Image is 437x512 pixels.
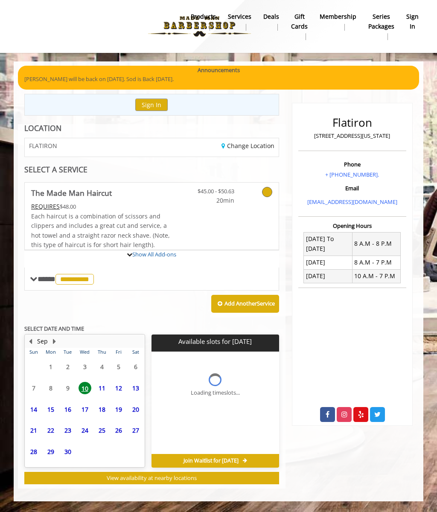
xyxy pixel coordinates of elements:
[76,420,93,441] td: Select day24
[198,66,240,75] b: Announcements
[25,348,42,356] th: Sun
[42,420,59,441] td: Select day22
[191,388,240,397] div: Loading timeslots...
[191,12,216,21] b: products
[222,11,257,33] a: ServicesServices
[93,348,111,356] th: Thu
[194,196,234,205] span: 20min
[194,183,234,205] a: $45.00 - $50.63
[228,12,251,21] b: Services
[185,11,222,33] a: Productsproducts
[25,441,42,463] td: Select day28
[291,12,308,31] b: gift cards
[304,269,352,283] td: [DATE]
[31,212,170,249] span: Each haircut is a combination of scissors and clippers and includes a great cut and service, a ho...
[96,382,108,394] span: 11
[25,420,42,441] td: Select day21
[44,403,57,416] span: 15
[400,11,425,33] a: sign insign in
[61,403,74,416] span: 16
[79,382,91,394] span: 10
[285,11,314,42] a: Gift cardsgift cards
[127,378,144,399] td: Select day13
[127,348,144,356] th: Sat
[31,187,112,199] b: The Made Man Haircut
[59,399,76,420] td: Select day16
[314,11,362,33] a: MembershipMembership
[221,142,274,150] a: Change Location
[24,75,413,84] p: [PERSON_NAME] will be back on [DATE]. Sod is Back [DATE].
[96,424,108,436] span: 25
[362,11,400,42] a: Series packagesSeries packages
[27,403,40,416] span: 14
[42,348,59,356] th: Mon
[257,11,285,33] a: DealsDeals
[300,131,404,140] p: [STREET_ADDRESS][US_STATE]
[27,445,40,458] span: 28
[368,12,394,31] b: Series packages
[304,232,352,256] td: [DATE] To [DATE]
[110,348,127,356] th: Fri
[132,250,176,258] a: Show All Add-ons
[79,403,91,416] span: 17
[127,399,144,420] td: Select day20
[29,143,57,149] span: FLATIRON
[110,378,127,399] td: Select day12
[96,403,108,416] span: 18
[76,348,93,356] th: Wed
[51,337,58,346] button: Next Month
[31,202,60,210] span: This service needs some Advance to be paid before we block your appointment
[406,12,419,31] b: sign in
[352,256,400,269] td: 8 A.M - 7 P.M
[79,424,91,436] span: 24
[184,457,239,464] span: Join Waitlist for [DATE]
[27,337,34,346] button: Previous Month
[304,256,352,269] td: [DATE]
[44,424,57,436] span: 22
[112,382,125,394] span: 12
[127,420,144,441] td: Select day27
[320,12,356,21] b: Membership
[224,300,275,307] b: Add Another Service
[31,202,173,211] div: $48.00
[42,441,59,463] td: Select day29
[298,223,406,229] h3: Opening Hours
[24,472,279,484] button: View availability at nearby locations
[44,445,57,458] span: 29
[61,424,74,436] span: 23
[300,161,404,167] h3: Phone
[112,403,125,416] span: 19
[61,445,74,458] span: 30
[93,420,111,441] td: Select day25
[263,12,279,21] b: Deals
[24,250,279,250] div: The Made Man Haircut Add-onS
[24,325,84,332] b: SELECT DATE AND TIME
[211,295,279,313] button: Add AnotherService
[300,116,404,129] h2: Flatiron
[352,232,400,256] td: 8 A.M - 8 P.M
[129,382,142,394] span: 13
[37,337,48,346] button: Sep
[59,348,76,356] th: Tue
[307,198,397,206] a: [EMAIL_ADDRESS][DOMAIN_NAME]
[129,403,142,416] span: 20
[129,424,142,436] span: 27
[25,399,42,420] td: Select day14
[59,420,76,441] td: Select day23
[155,338,275,345] p: Available slots for [DATE]
[76,399,93,420] td: Select day17
[27,424,40,436] span: 21
[24,166,279,174] div: SELECT A SERVICE
[112,424,125,436] span: 26
[325,171,379,178] a: + [PHONE_NUMBER].
[42,399,59,420] td: Select day15
[93,399,111,420] td: Select day18
[110,420,127,441] td: Select day26
[141,3,258,50] img: Made Man Barbershop logo
[107,474,197,482] span: View availability at nearby locations
[24,123,61,133] b: LOCATION
[59,441,76,463] td: Select day30
[135,99,168,111] button: Sign In
[110,399,127,420] td: Select day19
